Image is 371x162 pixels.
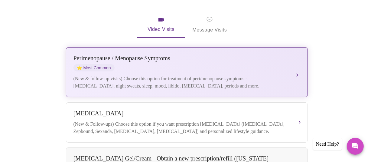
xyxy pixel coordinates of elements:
[313,138,342,150] div: Need Help?
[77,65,82,70] span: star
[66,47,308,97] button: Perimenopause / Menopause SymptomsstarMost Common(New & follow-up visits) Choose this option for ...
[144,16,178,34] span: Video Visits
[73,121,288,135] div: (New & Follow-ups) Choose this option if you want prescription [MEDICAL_DATA] ([MEDICAL_DATA], Ze...
[73,75,288,90] div: (New & follow-up visits) Choose this option for treatment of peri/menopause symptoms - [MEDICAL_D...
[193,15,227,34] span: Message Visits
[347,138,364,155] button: Messages
[73,55,288,62] div: Perimenopause / Menopause Symptoms
[207,15,213,24] span: message
[66,102,308,143] button: [MEDICAL_DATA](New & Follow-ups) Choose this option if you want prescription [MEDICAL_DATA] ([MED...
[73,64,115,71] span: Most Common
[73,110,288,117] div: [MEDICAL_DATA]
